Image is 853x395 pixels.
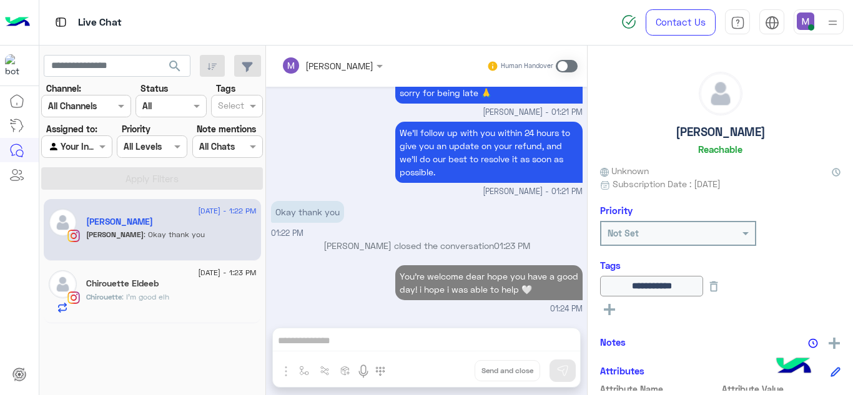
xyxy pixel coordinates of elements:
[395,122,583,183] p: 1/9/2025, 1:21 PM
[600,336,626,348] h6: Notes
[600,205,633,216] h6: Priority
[198,205,256,217] span: [DATE] - 1:22 PM
[621,14,636,29] img: spinner
[600,365,644,376] h6: Attributes
[271,239,583,252] p: [PERSON_NAME] closed the conversation
[144,230,205,239] span: Okay thank you
[698,144,742,155] h6: Reachable
[216,82,235,95] label: Tags
[494,240,530,251] span: 01:23 PM
[86,292,122,301] span: Chirouette
[86,278,159,289] h5: Chirouette Eldeeb
[475,360,540,381] button: Send and close
[122,122,150,135] label: Priority
[483,186,583,198] span: [PERSON_NAME] - 01:21 PM
[725,9,750,36] a: tab
[86,217,153,227] h5: Ali Zidan
[86,230,144,239] span: [PERSON_NAME]
[46,122,97,135] label: Assigned to:
[731,16,745,30] img: tab
[5,54,27,77] img: 317874714732967
[271,228,303,238] span: 01:22 PM
[825,15,841,31] img: profile
[160,55,190,82] button: search
[829,338,840,349] img: add
[550,303,583,315] span: 01:24 PM
[395,265,583,300] p: 1/9/2025, 1:24 PM
[78,14,122,31] p: Live Chat
[122,292,169,301] span: I’m good elh
[198,267,256,278] span: [DATE] - 1:23 PM
[49,208,77,237] img: defaultAdmin.png
[271,201,344,223] p: 1/9/2025, 1:22 PM
[167,59,182,74] span: search
[67,291,80,304] img: Instagram
[216,99,244,115] div: Select
[483,107,583,119] span: [PERSON_NAME] - 01:21 PM
[600,260,841,271] h6: Tags
[197,122,256,135] label: Note mentions
[501,61,553,71] small: Human Handover
[772,345,816,389] img: hulul-logo.png
[5,9,30,36] img: Logo
[49,270,77,298] img: defaultAdmin.png
[699,72,742,115] img: defaultAdmin.png
[41,167,263,190] button: Apply Filters
[676,125,766,139] h5: [PERSON_NAME]
[141,82,168,95] label: Status
[395,69,583,104] p: 1/9/2025, 1:21 PM
[808,338,818,348] img: notes
[46,82,81,95] label: Channel:
[797,12,814,30] img: userImage
[765,16,779,30] img: tab
[613,177,721,190] span: Subscription Date : [DATE]
[600,164,649,177] span: Unknown
[646,9,716,36] a: Contact Us
[53,14,69,30] img: tab
[67,230,80,242] img: Instagram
